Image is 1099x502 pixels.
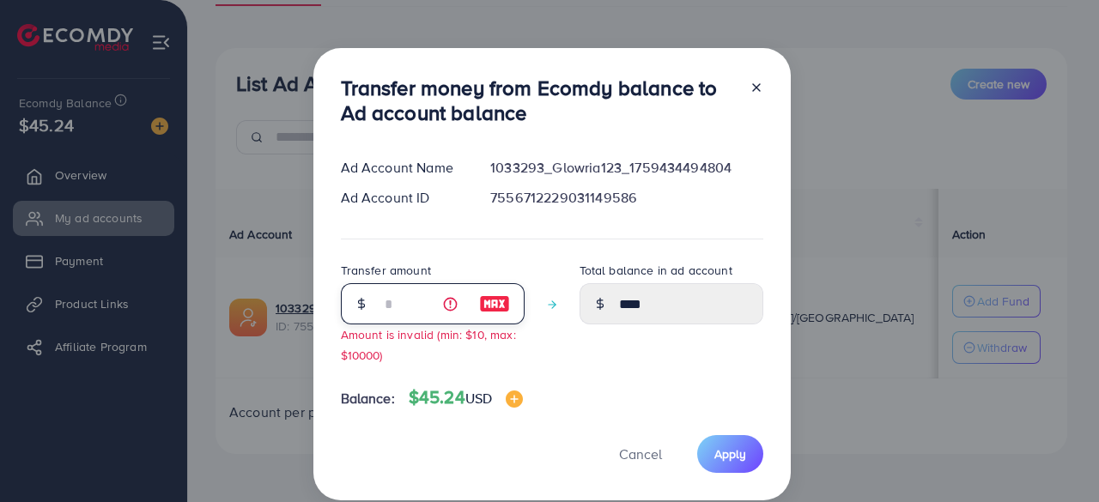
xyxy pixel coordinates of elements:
[697,435,763,472] button: Apply
[479,293,510,314] img: image
[598,435,683,472] button: Cancel
[341,76,736,125] h3: Transfer money from Ecomdy balance to Ad account balance
[477,158,776,178] div: 1033293_Glowria123_1759434494804
[409,387,523,408] h4: $45.24
[580,262,732,279] label: Total balance in ad account
[506,390,523,408] img: image
[341,389,395,408] span: Balance:
[477,188,776,208] div: 7556712229031149586
[619,445,662,463] span: Cancel
[465,389,492,408] span: USD
[327,158,477,178] div: Ad Account Name
[327,188,477,208] div: Ad Account ID
[341,326,516,362] small: Amount is invalid (min: $10, max: $10000)
[341,262,431,279] label: Transfer amount
[1026,425,1086,489] iframe: Chat
[714,445,746,463] span: Apply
